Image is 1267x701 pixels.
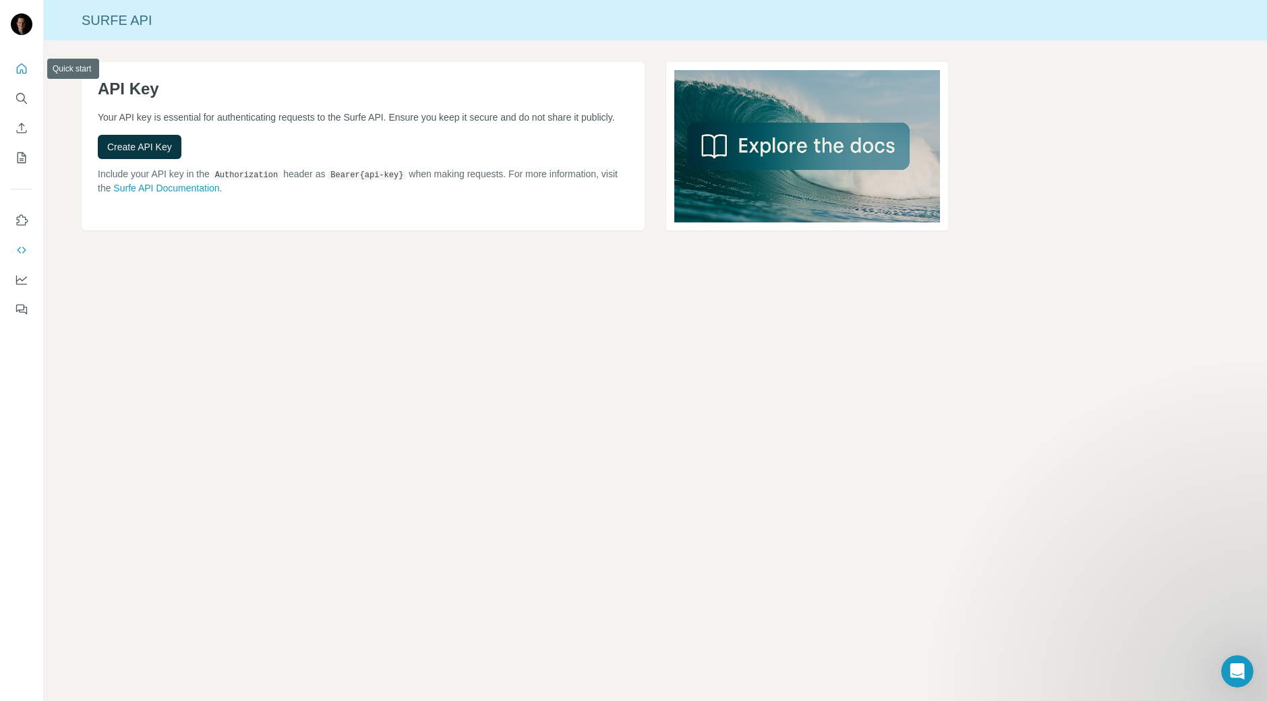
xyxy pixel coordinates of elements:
[11,86,32,111] button: Search
[11,268,32,292] button: Dashboard
[11,238,32,262] button: Use Surfe API
[113,183,219,193] a: Surfe API Documentation
[11,146,32,170] button: My lists
[44,11,1267,30] div: Surfe API
[11,13,32,35] img: Avatar
[98,111,628,124] p: Your API key is essential for authenticating requests to the Surfe API. Ensure you keep it secure...
[11,116,32,140] button: Enrich CSV
[11,297,32,322] button: Feedback
[11,57,32,81] button: Quick start
[328,171,406,180] code: Bearer {api-key}
[98,167,628,195] p: Include your API key in the header as when making requests. For more information, visit the .
[98,135,181,159] button: Create API Key
[212,171,281,180] code: Authorization
[11,208,32,233] button: Use Surfe on LinkedIn
[1221,655,1254,688] iframe: Intercom live chat
[98,78,628,100] h1: API Key
[107,140,172,154] span: Create API Key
